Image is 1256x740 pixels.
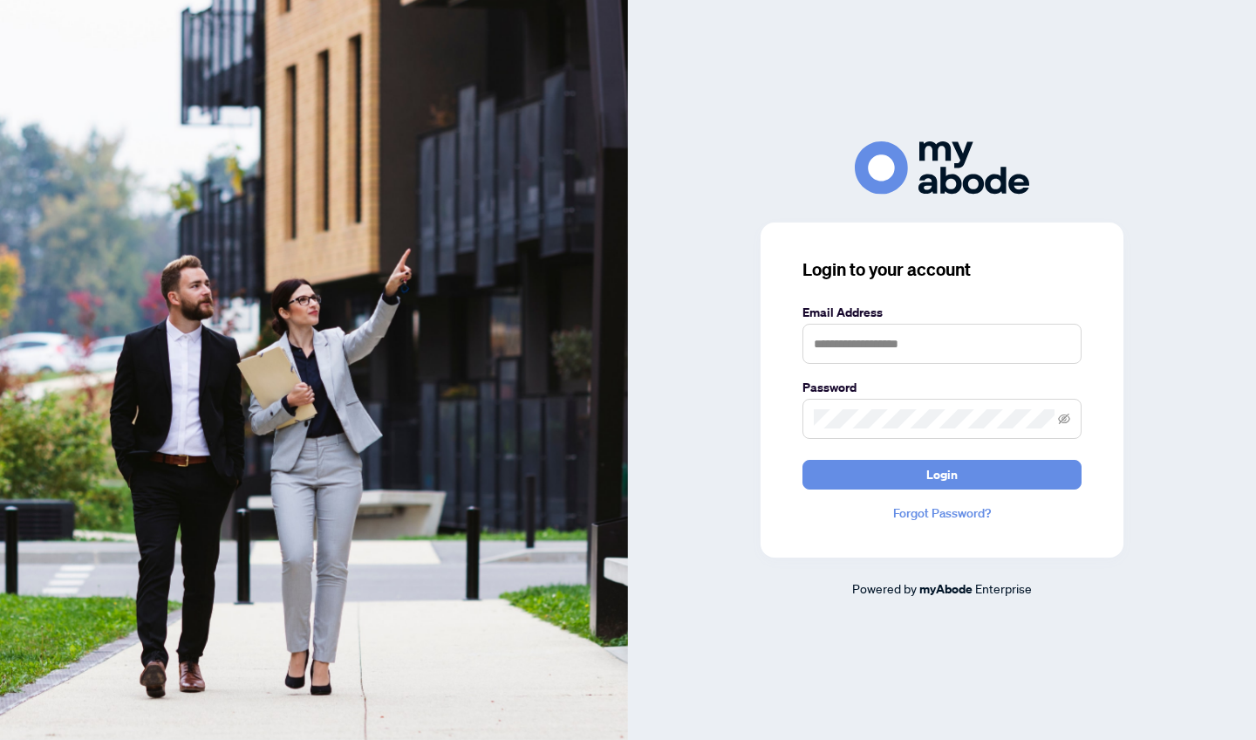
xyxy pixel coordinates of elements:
[975,580,1032,596] span: Enterprise
[802,303,1082,322] label: Email Address
[802,460,1082,490] button: Login
[802,504,1082,523] a: Forgot Password?
[855,141,1029,195] img: ma-logo
[1058,413,1070,425] span: eye-invisible
[919,579,973,599] a: myAbode
[926,461,958,489] span: Login
[802,378,1082,397] label: Password
[802,257,1082,282] h3: Login to your account
[852,580,917,596] span: Powered by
